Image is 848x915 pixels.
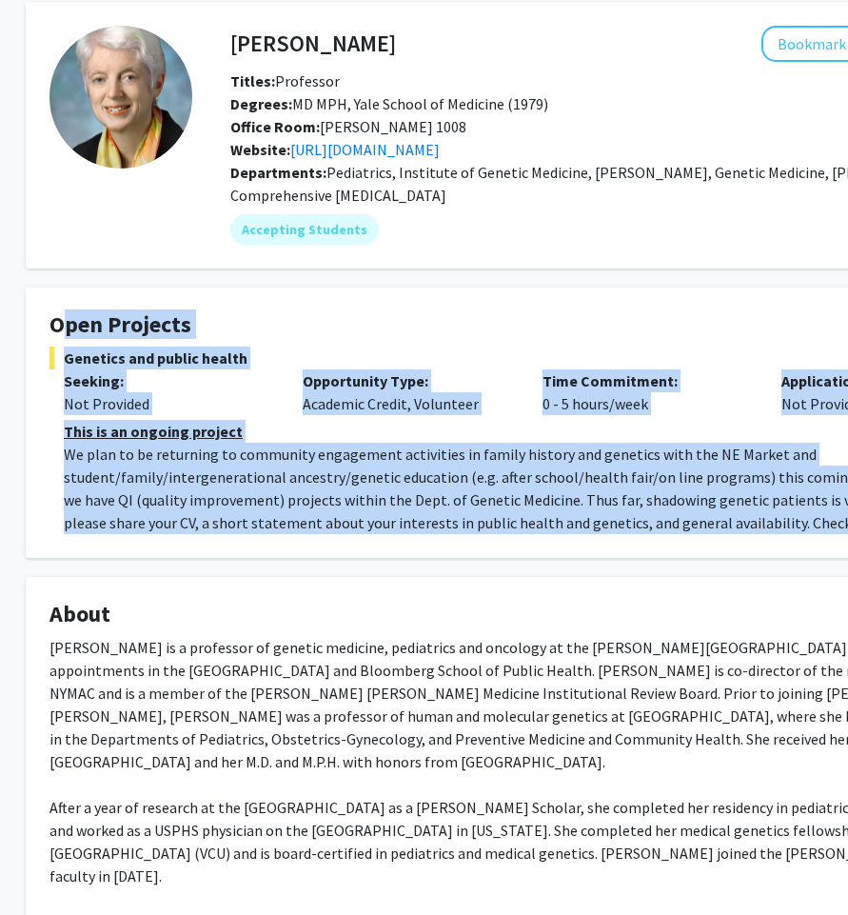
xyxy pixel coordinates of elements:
div: Not Provided [64,392,274,415]
span: [PERSON_NAME] 1008 [230,117,466,136]
iframe: Chat [14,829,81,901]
p: Opportunity Type: [303,369,513,392]
span: Professor [230,71,340,90]
h4: [PERSON_NAME] [230,26,396,61]
b: Departments: [230,163,326,182]
span: MD MPH, Yale School of Medicine (1979) [230,94,548,113]
div: 0 - 5 hours/week [528,369,767,415]
p: Time Commitment: [542,369,753,392]
b: Website: [230,140,290,159]
a: Opens in a new tab [290,140,440,159]
mat-chip: Accepting Students [230,214,379,245]
b: Titles: [230,71,275,90]
b: Office Room: [230,117,320,136]
img: Profile Picture [49,26,192,169]
div: Academic Credit, Volunteer [288,369,527,415]
b: Degrees: [230,94,292,113]
u: This is an ongoing project [64,422,243,441]
p: Seeking: [64,369,274,392]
